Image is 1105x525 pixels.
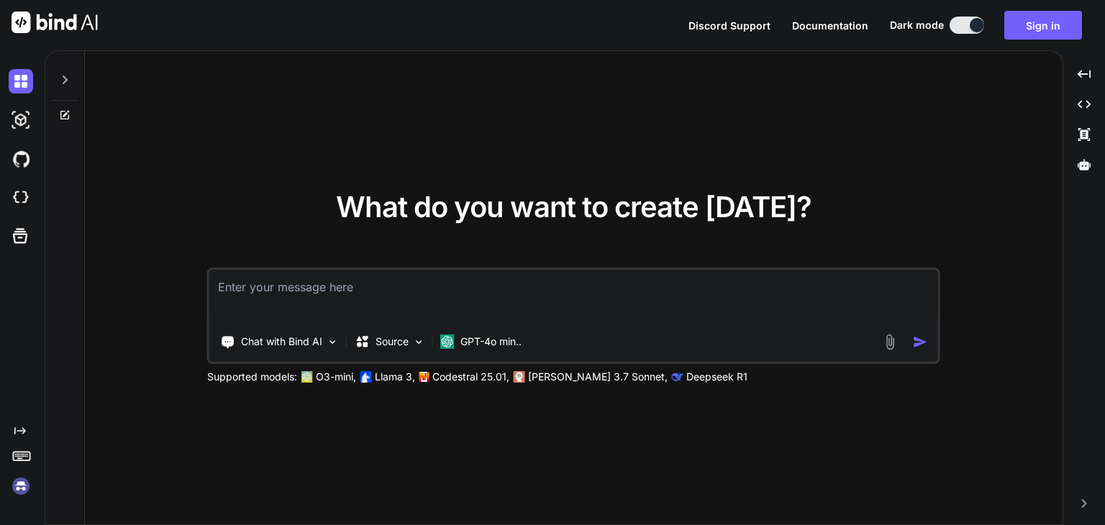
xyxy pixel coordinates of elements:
img: cloudideIcon [9,186,33,210]
img: Mistral-AI [419,372,429,382]
img: Llama2 [360,371,372,383]
p: Codestral 25.01, [432,370,509,384]
img: githubDark [9,147,33,171]
p: Supported models: [207,370,297,384]
img: claude [514,371,525,383]
img: claude [672,371,683,383]
span: What do you want to create [DATE]? [336,189,811,224]
p: Deepseek R1 [686,370,747,384]
p: O3-mini, [316,370,356,384]
img: Bind AI [12,12,98,33]
p: Chat with Bind AI [241,334,322,349]
img: attachment [882,334,899,350]
p: Source [376,334,409,349]
span: Documentation [792,19,868,32]
p: Llama 3, [375,370,415,384]
button: Discord Support [688,18,770,33]
img: icon [913,334,928,350]
img: Pick Models [413,336,425,348]
img: GPT-4o mini [440,334,455,349]
p: [PERSON_NAME] 3.7 Sonnet, [528,370,668,384]
img: GPT-4 [301,371,313,383]
img: signin [9,474,33,498]
img: Pick Tools [327,336,339,348]
span: Dark mode [890,18,944,32]
img: darkChat [9,69,33,93]
span: Discord Support [688,19,770,32]
img: darkAi-studio [9,108,33,132]
p: GPT-4o min.. [460,334,522,349]
button: Documentation [792,18,868,33]
button: Sign in [1004,11,1082,40]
